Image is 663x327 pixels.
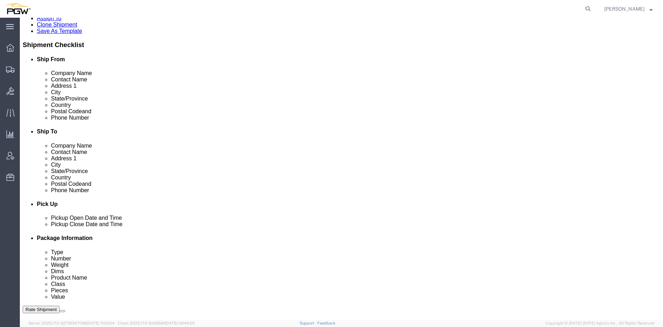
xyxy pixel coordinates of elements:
[20,18,663,320] iframe: FS Legacy Container
[87,321,114,325] span: [DATE] 11:04:24
[604,5,645,13] span: Jesse Dawson
[300,321,317,325] a: Support
[604,5,653,13] button: [PERSON_NAME]
[118,321,195,325] span: Client: 2025.17.0-5dd568f
[545,320,654,326] span: Copyright © [DATE]-[DATE] Agistix Inc., All Rights Reserved
[317,321,335,325] a: Feedback
[28,321,114,325] span: Server: 2025.17.0-327f6347098
[165,321,195,325] span: [DATE] 08:44:20
[5,4,30,14] img: logo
